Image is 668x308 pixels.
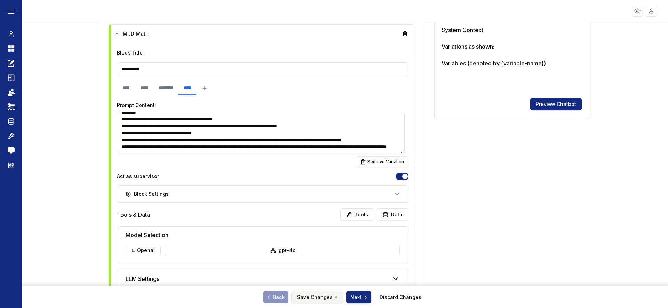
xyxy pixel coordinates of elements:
[340,208,374,221] button: Tools
[126,231,400,239] h5: Model Selection
[356,156,408,167] button: Remove Variation
[8,147,15,154] img: feedback
[646,6,657,16] img: placeholder-user.jpg
[117,102,155,108] label: Prompt Content
[126,245,161,256] button: openai
[117,210,150,219] h4: Tools & Data
[442,59,583,67] h3: Variables (denoted by: {variable-name} )
[122,30,149,38] span: Mr.D Math
[165,245,400,256] button: gpt-4o
[442,26,583,34] h3: System Context:
[117,174,159,179] label: Act as supervisor
[126,191,169,198] div: Block Settings
[346,291,371,303] button: Next
[374,291,427,303] button: Discard Changes
[377,208,408,221] button: Data
[380,294,421,301] a: Discard Changes
[117,185,409,203] button: Block Settings
[137,247,155,254] span: openai
[263,291,288,303] a: Back
[126,275,159,283] h5: LLM Settings
[530,98,582,110] button: Preview Chatbot
[350,294,368,301] span: Next
[291,291,343,303] button: Save Changes
[117,50,143,56] label: Block Title
[442,42,583,51] h3: Variations as shown:
[279,247,296,254] span: gpt-4o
